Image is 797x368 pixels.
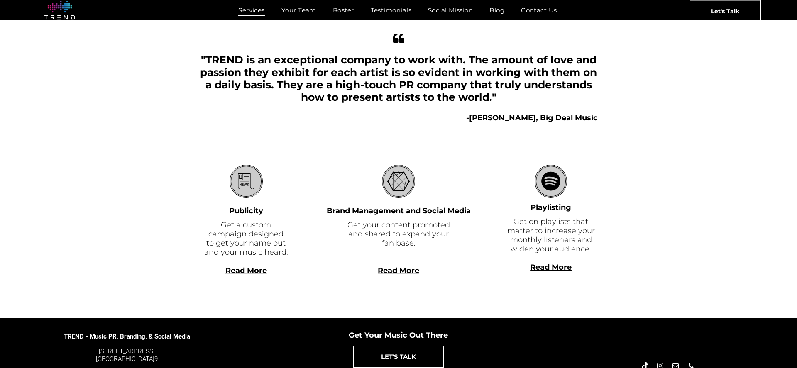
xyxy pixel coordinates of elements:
[531,203,571,212] font: Playlisting
[378,266,419,275] a: Read More
[530,263,572,272] a: Read More
[481,4,513,16] a: Blog
[362,4,420,16] a: Testimonials
[353,346,444,368] a: LET'S TALK
[420,4,481,16] a: Social Mission
[273,4,325,16] a: Your Team
[204,220,288,257] font: Get a custom campaign designed to get your name out and your music heard.
[755,328,797,368] iframe: Chat Widget
[325,4,362,16] a: Roster
[225,266,267,275] a: Read More
[230,4,273,16] a: Services
[349,331,448,340] span: Get Your Music Out There
[327,206,471,215] font: Brand Management and Social Media
[711,0,739,21] span: Let's Talk
[64,348,191,363] div: 9
[200,54,597,103] span: "TREND is an exceptional company to work with. The amount of love and passion they exhibit for ea...
[504,272,598,281] div: Read More
[229,206,263,215] font: Publicity
[507,217,595,253] font: Get on playlists that matter to increase your monthly listeners and widen your audience.
[96,348,155,363] font: [STREET_ADDRESS] [GEOGRAPHIC_DATA]
[44,1,75,20] img: logo
[96,348,155,363] a: [STREET_ADDRESS][GEOGRAPHIC_DATA]
[64,333,190,340] span: TREND - Music PR, Branding, & Social Media
[513,4,565,16] a: Contact Us
[347,220,450,248] font: Get your content promoted and shared to expand your fan base.
[466,113,598,122] b: -[PERSON_NAME], Big Deal Music
[381,346,416,367] span: LET'S TALK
